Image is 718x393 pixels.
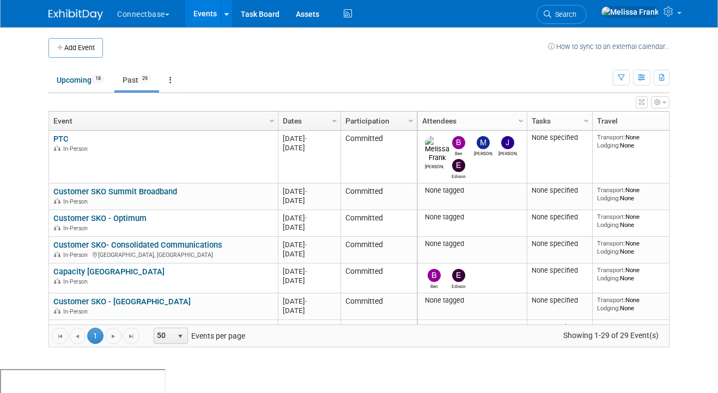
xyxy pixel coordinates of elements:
span: In-Person [63,198,91,205]
div: Edison Smith-Stubbs [449,282,468,289]
span: In-Person [63,145,91,152]
a: Customer SKO - [GEOGRAPHIC_DATA] [53,297,191,306]
div: [DATE] [283,213,336,223]
a: Customer SKO Summit Broadband [53,187,177,196]
a: Go to the next page [105,328,121,344]
div: [DATE] [283,196,336,205]
span: In-Person [63,225,91,232]
img: Edison Smith-Stubbs [452,269,465,282]
a: Participation [345,112,410,130]
a: Go to the previous page [69,328,86,344]
span: Transport: [597,266,625,274]
a: Go to the first page [52,328,68,344]
div: None specified [532,323,588,331]
span: In-Person [63,251,91,259]
div: Ben Edmond [425,282,444,289]
a: Customer SKO- Consolidated Communications [53,240,222,250]
span: - [305,324,307,332]
td: Committed [340,237,417,263]
a: Capacity [GEOGRAPHIC_DATA] [53,267,165,277]
div: None specified [532,213,588,222]
div: None tagged [422,186,523,195]
img: In-Person Event [54,308,60,314]
div: None None [597,133,676,149]
span: Column Settings [516,116,525,125]
a: Column Settings [581,112,593,128]
div: None specified [532,240,588,248]
a: Upcoming18 [48,70,112,90]
span: Lodging: [597,304,620,312]
span: select [176,332,185,341]
a: Dates [283,112,333,130]
td: Committed [340,183,417,210]
div: [DATE] [283,267,336,276]
div: None tagged [422,213,523,222]
img: In-Person Event [54,225,60,230]
span: Column Settings [330,116,339,125]
td: Committed [340,210,417,237]
span: Lodging: [597,248,620,255]
div: [DATE] [283,297,336,306]
div: [DATE] [283,249,336,259]
span: Lodging: [597,194,620,202]
div: None None [597,240,676,255]
span: Transport: [597,323,625,330]
span: - [305,214,307,222]
div: [DATE] [283,323,336,333]
div: None None [597,296,676,312]
a: Column Settings [515,112,527,128]
a: Customer SKO - Optimum [53,213,147,223]
div: [DATE] [283,276,336,285]
span: Lodging: [597,274,620,282]
button: Add Event [48,38,103,58]
a: PTC [53,134,69,144]
div: None tagged [422,240,523,248]
a: Tasks [532,112,585,130]
img: In-Person Event [54,198,60,204]
a: Metro Connect [53,323,107,333]
img: Ben Edmond [428,269,441,282]
img: Edison Smith-Stubbs [452,159,465,172]
span: - [305,241,307,249]
img: Ben Edmond [452,136,465,149]
div: None tagged [422,296,523,305]
div: None specified [532,133,588,142]
a: Search [537,5,587,24]
img: ExhibitDay [48,9,103,20]
td: Committed [340,320,417,350]
span: Transport: [597,186,625,194]
a: How to sync to an external calendar... [548,42,670,51]
span: 50 [154,328,173,343]
div: [DATE] [283,306,336,315]
td: Committed [340,263,417,293]
span: In-Person [63,278,91,285]
span: - [305,267,307,275]
span: Transport: [597,296,625,304]
img: Mary Ann Rose [477,136,490,149]
span: Search [551,10,576,19]
img: In-Person Event [54,278,60,284]
div: [DATE] [283,223,336,232]
span: Go to the first page [56,332,64,341]
div: [DATE] [283,240,336,249]
span: - [305,134,307,143]
span: Events per page [140,328,256,344]
img: Melissa Frank [425,136,449,162]
img: Melissa Frank [601,6,659,18]
td: Committed [340,293,417,320]
span: Column Settings [267,116,276,125]
a: Column Settings [266,112,278,128]
div: Melissa Frank [425,162,444,169]
img: James Grant [501,136,514,149]
div: None specified [532,266,588,275]
span: Lodging: [597,221,620,229]
span: Go to the next page [109,332,118,341]
span: Transport: [597,240,625,247]
div: None None [597,186,676,202]
div: [DATE] [283,187,336,196]
span: Go to the previous page [73,332,82,341]
div: None specified [532,296,588,305]
span: 18 [92,75,104,83]
span: Column Settings [406,116,415,125]
span: 29 [139,75,151,83]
